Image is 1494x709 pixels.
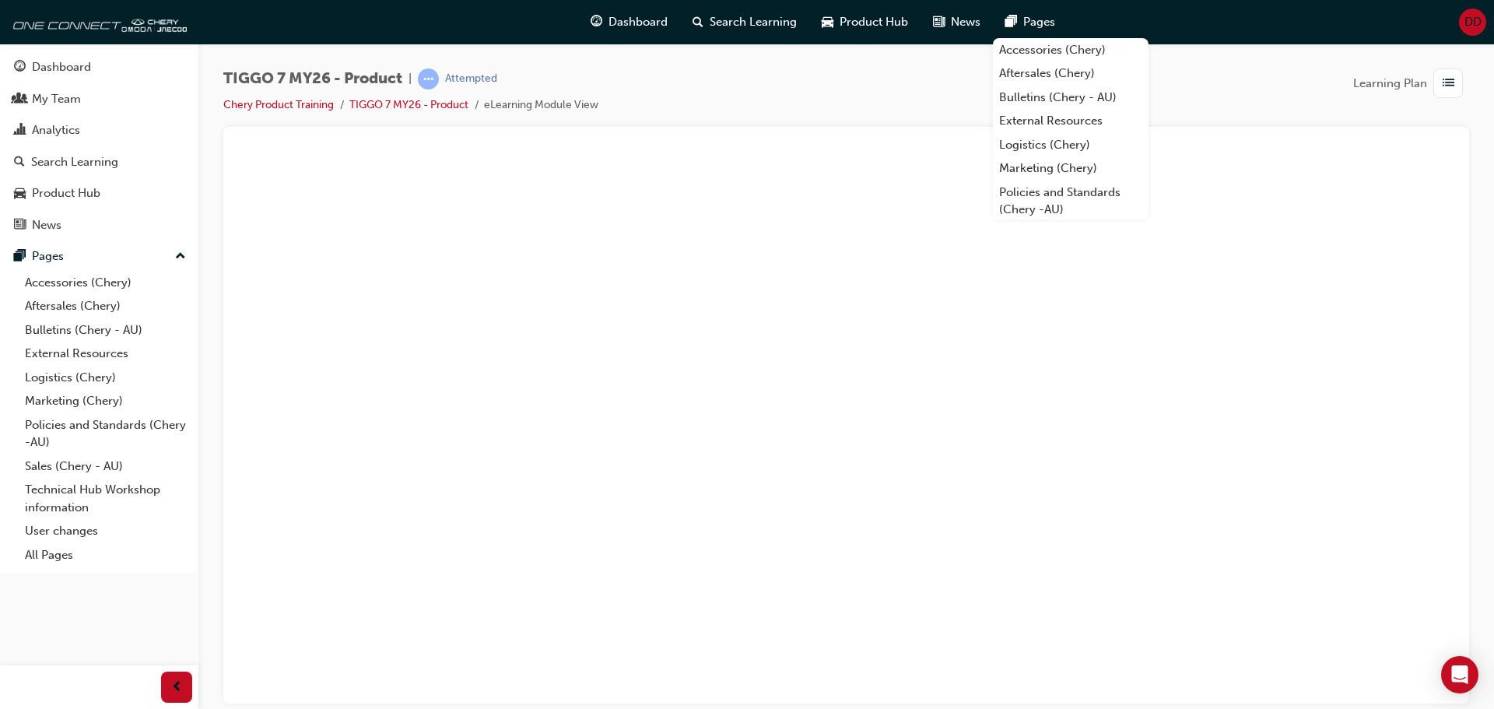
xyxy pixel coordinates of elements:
[993,156,1149,181] a: Marketing (Chery)
[993,181,1149,222] a: Policies and Standards (Chery -AU)
[19,455,192,479] a: Sales (Chery - AU)
[14,93,26,107] span: people-icon
[19,389,192,413] a: Marketing (Chery)
[993,109,1149,133] a: External Resources
[993,86,1149,110] a: Bulletins (Chery - AU)
[993,61,1149,86] a: Aftersales (Chery)
[693,12,703,32] span: search-icon
[1464,13,1482,31] span: DD
[8,6,187,37] img: oneconnect
[1441,656,1478,693] div: Open Intercom Messenger
[1023,13,1055,31] span: Pages
[6,211,192,240] a: News
[19,271,192,295] a: Accessories (Chery)
[31,153,118,171] div: Search Learning
[1353,75,1427,93] span: Learning Plan
[14,219,26,233] span: news-icon
[32,184,100,202] div: Product Hub
[993,38,1149,62] a: Accessories (Chery)
[933,12,945,32] span: news-icon
[993,133,1149,157] a: Logistics (Chery)
[14,156,25,170] span: search-icon
[710,13,797,31] span: Search Learning
[19,519,192,543] a: User changes
[1353,68,1469,98] button: Learning Plan
[32,58,91,76] div: Dashboard
[921,6,993,38] a: news-iconNews
[6,53,192,82] a: Dashboard
[1443,74,1454,93] span: list-icon
[822,12,833,32] span: car-icon
[445,72,497,86] div: Attempted
[32,247,64,265] div: Pages
[6,179,192,208] a: Product Hub
[32,216,61,234] div: News
[1459,9,1486,36] button: DD
[6,242,192,271] button: Pages
[14,187,26,201] span: car-icon
[1005,12,1017,32] span: pages-icon
[6,148,192,177] a: Search Learning
[19,478,192,519] a: Technical Hub Workshop information
[680,6,809,38] a: search-iconSearch Learning
[951,13,980,31] span: News
[809,6,921,38] a: car-iconProduct Hub
[6,85,192,114] a: My Team
[840,13,908,31] span: Product Hub
[591,12,602,32] span: guage-icon
[19,318,192,342] a: Bulletins (Chery - AU)
[14,250,26,264] span: pages-icon
[32,90,81,108] div: My Team
[608,13,668,31] span: Dashboard
[14,61,26,75] span: guage-icon
[32,121,80,139] div: Analytics
[418,68,439,90] span: learningRecordVerb_ATTEMPT-icon
[19,342,192,366] a: External Resources
[19,413,192,455] a: Policies and Standards (Chery -AU)
[14,124,26,138] span: chart-icon
[409,70,412,88] span: |
[349,98,468,111] a: TIGGO 7 MY26 - Product
[993,6,1068,38] a: pages-iconPages
[19,294,192,318] a: Aftersales (Chery)
[175,247,186,267] span: up-icon
[6,116,192,145] a: Analytics
[6,50,192,242] button: DashboardMy TeamAnalyticsSearch LearningProduct HubNews
[484,97,598,114] li: eLearning Module View
[223,98,334,111] a: Chery Product Training
[171,678,183,697] span: prev-icon
[223,70,402,88] span: TIGGO 7 MY26 - Product
[578,6,680,38] a: guage-iconDashboard
[19,366,192,390] a: Logistics (Chery)
[19,543,192,567] a: All Pages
